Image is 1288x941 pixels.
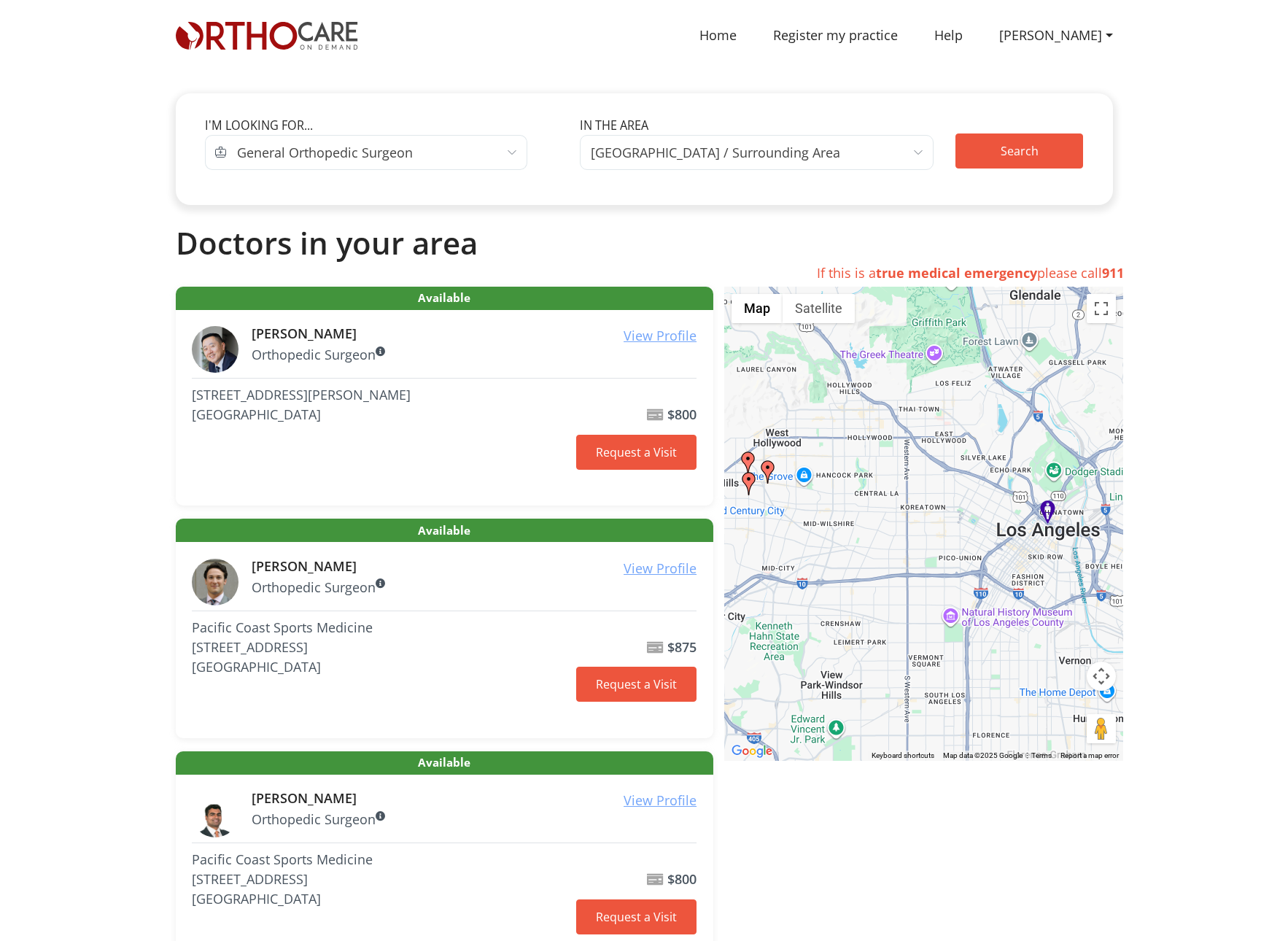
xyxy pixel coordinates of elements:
p: Orthopedic Surgeon [252,810,697,829]
a: Terms (opens in new tab) [1031,751,1052,759]
button: Show street map [732,294,783,323]
a: View Profile [624,326,697,346]
span: Map data ©2025 Google [943,751,1023,759]
label: I'm looking for... [205,117,313,134]
img: Jonathan H. [192,559,238,605]
strong: true medical emergency [876,264,1037,282]
span: Available [176,751,713,775]
address: Pacific Coast Sports Medicine [STREET_ADDRESS] [GEOGRAPHIC_DATA] [192,618,570,677]
span: If this is a please call [817,264,1124,282]
button: Map camera controls [1087,662,1116,691]
address: [STREET_ADDRESS][PERSON_NAME] [GEOGRAPHIC_DATA] [192,385,570,425]
u: View Profile [624,559,697,577]
h6: [PERSON_NAME] [252,559,697,575]
strong: 911 [1102,264,1124,282]
img: Google [728,742,776,761]
img: Omar [192,791,238,837]
p: Orthopedic Surgeon [252,578,697,597]
button: Search [955,133,1084,169]
button: Keyboard shortcuts [872,751,934,761]
span: Available [176,287,713,310]
a: Request a Visit [576,899,697,934]
u: View Profile [624,327,697,344]
a: [PERSON_NAME] [981,19,1131,52]
span: Los Angeles / Surrounding Area [580,135,934,170]
a: View Profile [624,559,697,578]
b: $800 [667,406,697,423]
a: Request a Visit [576,435,697,470]
button: Show satellite imagery [783,294,855,323]
a: Help [916,19,981,52]
button: Toggle fullscreen view [1087,294,1116,323]
button: Drag Pegman onto the map to open Street View [1087,714,1116,743]
p: Orthopedic Surgeon [252,345,697,365]
b: $875 [667,638,697,656]
a: Report a map error [1060,751,1119,759]
address: Pacific Coast Sports Medicine [STREET_ADDRESS] [GEOGRAPHIC_DATA] [192,850,570,909]
h6: [PERSON_NAME] [252,326,697,342]
u: View Profile [624,791,697,809]
span: Los Angeles / Surrounding Area [591,142,840,163]
span: Available [176,519,713,542]
img: Robert H. [192,326,238,373]
a: Request a Visit [576,667,697,702]
h6: [PERSON_NAME] [252,791,697,807]
span: General Orthopedic Surgeon [227,135,527,170]
b: $800 [667,870,697,888]
a: View Profile [624,791,697,810]
a: Open this area in Google Maps (opens a new window) [728,742,776,761]
h2: Doctors in your area [176,225,1113,261]
span: General Orthopedic Surgeon [237,142,413,163]
a: Register my practice [755,19,916,52]
label: In the area [580,117,648,134]
a: Home [681,19,755,52]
